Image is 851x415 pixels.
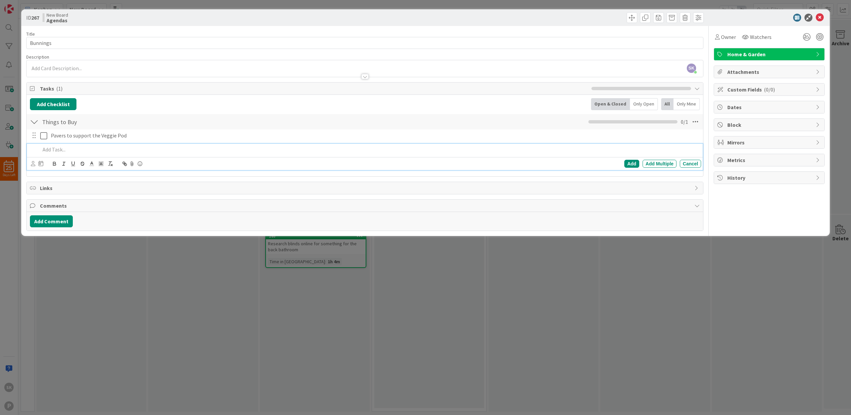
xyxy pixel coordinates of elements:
span: ( 1 ) [56,85,62,92]
span: SK [687,64,696,73]
span: Block [727,121,812,129]
span: Links [40,184,691,192]
span: History [727,174,812,182]
span: Owner [721,33,736,41]
b: Agendas [47,18,68,23]
span: Home & Garden [727,50,812,58]
label: Title [26,31,35,37]
span: Description [26,54,49,60]
span: ( 0/0 ) [764,86,775,93]
div: Open & Closed [591,98,630,110]
span: ID [26,14,39,22]
span: Metrics [727,156,812,164]
span: Comments [40,202,691,210]
div: Only Open [630,98,658,110]
span: Custom Fields [727,86,812,94]
div: All [661,98,673,110]
b: 267 [31,14,39,21]
input: type card name here... [26,37,703,49]
span: Tasks [40,85,588,93]
div: Add [624,160,639,168]
span: 0 / 1 [681,118,688,126]
span: New Board [47,12,68,18]
div: Cancel [680,160,701,168]
input: Add Checklist... [40,116,189,128]
span: Dates [727,103,812,111]
div: Add Multiple [643,160,676,168]
button: Add Comment [30,215,73,227]
span: Mirrors [727,138,812,146]
p: Pavers to support the Veggie Pod [51,132,698,139]
button: Add Checklist [30,98,76,110]
span: Attachments [727,68,812,76]
div: Only Mine [673,98,700,110]
span: Watchers [750,33,772,41]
